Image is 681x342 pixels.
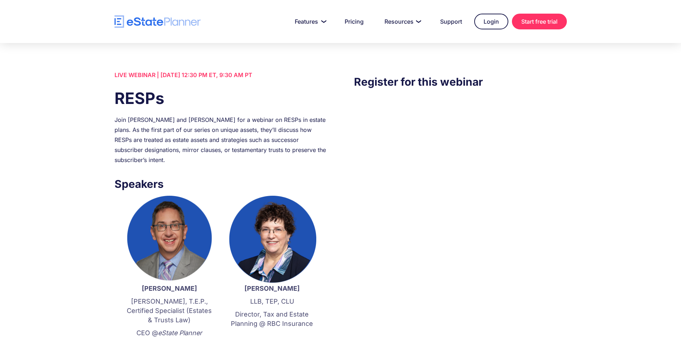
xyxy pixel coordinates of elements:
[115,115,327,165] div: Join [PERSON_NAME] and [PERSON_NAME] for a webinar on RESPs in estate plans. As the first part of...
[512,14,567,29] a: Start free trial
[432,14,471,29] a: Support
[115,70,327,80] div: LIVE WEBINAR | [DATE] 12:30 PM ET, 9:30 AM PT
[228,297,316,306] p: LLB, TEP, CLU
[228,332,316,341] p: ‍
[142,285,197,292] strong: [PERSON_NAME]
[228,310,316,328] p: Director, Tax and Estate Planning @ RBC Insurance
[158,329,202,337] em: eState Planner
[354,73,566,90] h3: Register for this webinar
[115,87,327,109] h1: RESPs
[286,14,332,29] a: Features
[376,14,428,29] a: Resources
[115,176,327,192] h3: Speakers
[354,104,566,158] iframe: Form 0
[336,14,372,29] a: Pricing
[474,14,508,29] a: Login
[115,15,201,28] a: home
[244,285,300,292] strong: [PERSON_NAME]
[125,328,214,338] p: CEO @
[125,297,214,325] p: [PERSON_NAME], T.E.P., Certified Specialist (Estates & Trusts Law)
